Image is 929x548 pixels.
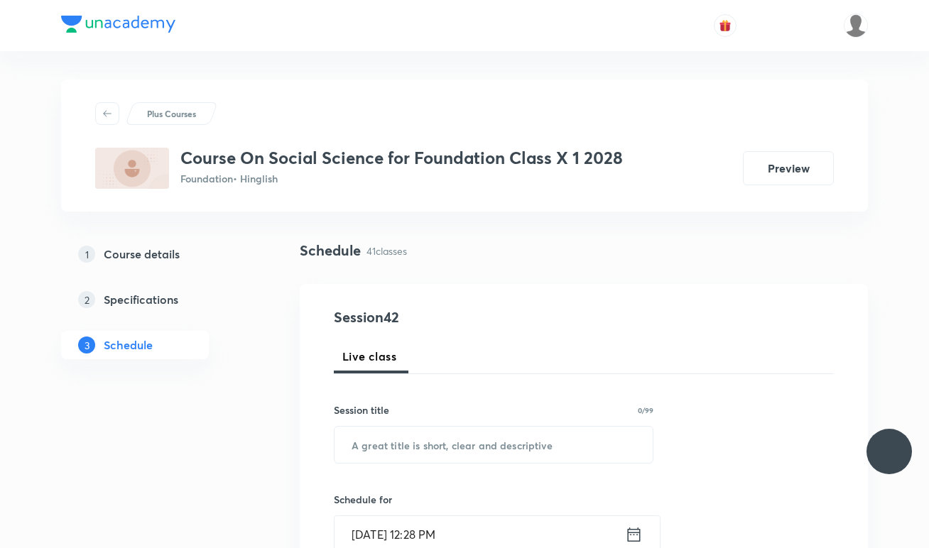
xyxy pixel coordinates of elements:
[104,291,178,308] h5: Specifications
[61,240,254,268] a: 1Course details
[334,402,389,417] h6: Session title
[78,336,95,354] p: 3
[342,348,396,365] span: Live class
[95,148,169,189] img: 039A3521-D26E-420E-B830-0573240BA300_plus.png
[61,285,254,314] a: 2Specifications
[180,171,623,186] p: Foundation • Hinglish
[180,148,623,168] h3: Course On Social Science for Foundation Class X 1 2028
[334,492,653,507] h6: Schedule for
[78,246,95,263] p: 1
[104,246,180,263] h5: Course details
[335,427,653,463] input: A great title is short, clear and descriptive
[844,13,868,38] img: aadi Shukla
[61,16,175,33] img: Company Logo
[743,151,834,185] button: Preview
[300,240,361,261] h4: Schedule
[366,243,407,258] p: 41 classes
[714,14,737,37] button: avatar
[61,16,175,36] a: Company Logo
[638,407,653,414] p: 0/99
[78,291,95,308] p: 2
[881,443,898,460] img: ttu
[719,19,732,32] img: avatar
[147,107,196,120] p: Plus Courses
[104,336,153,354] h5: Schedule
[334,307,593,328] h4: Session 42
